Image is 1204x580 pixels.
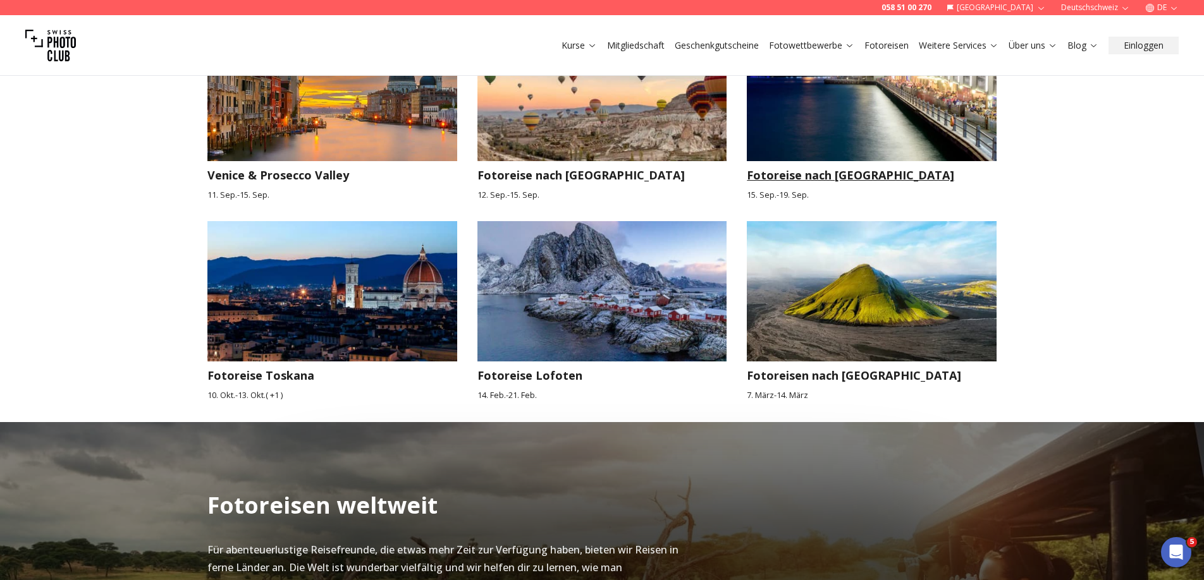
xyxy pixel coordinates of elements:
a: Kurse [562,39,597,52]
button: Blog [1062,37,1103,54]
h3: Venice & Prosecco Valley [207,166,457,184]
button: Weitere Services [914,37,1004,54]
h3: Fotoreise Lofoten [477,366,727,384]
a: Geschenkgutscheine [675,39,759,52]
button: Fotowettbewerbe [764,37,859,54]
a: Venice & Prosecco ValleyVenice & Prosecco Valley11. Sep.-15. Sep. [207,21,457,201]
span: 5 [1187,537,1197,547]
a: Fotoreise ToskanaFotoreise Toskana10. Okt.-13. Okt.( +1 ) [207,221,457,401]
img: Fotoreise Toskana [195,214,469,368]
img: Fotoreise nach Kappadokien [465,14,739,168]
button: Einloggen [1109,37,1179,54]
button: Über uns [1004,37,1062,54]
a: Fotoreisen nach IslandFotoreisen nach [GEOGRAPHIC_DATA]7. März-14. März [747,221,997,401]
h2: Fotoreisen weltweit [207,493,438,518]
h3: Fotoreise nach [GEOGRAPHIC_DATA] [477,166,727,184]
a: Fotowettbewerbe [769,39,854,52]
iframe: Intercom live chat [1161,537,1191,567]
a: Weitere Services [919,39,998,52]
img: Fotoreisen nach Island [735,214,1009,368]
img: Swiss photo club [25,20,76,71]
a: Fotoreise nach KappadokienFotoreise nach [GEOGRAPHIC_DATA]12. Sep.-15. Sep. [477,21,727,201]
small: 7. März - 14. März [747,389,997,401]
a: Mitgliedschaft [607,39,665,52]
img: Venice & Prosecco Valley [195,14,469,168]
a: Fotoreisen [864,39,909,52]
small: 12. Sep. - 15. Sep. [477,189,727,201]
button: Kurse [556,37,602,54]
button: Mitgliedschaft [602,37,670,54]
small: 15. Sep. - 19. Sep. [747,189,997,201]
h3: Fotoreise Toskana [207,366,457,384]
h3: Fotoreise nach [GEOGRAPHIC_DATA] [747,166,997,184]
button: Geschenkgutscheine [670,37,764,54]
a: Blog [1067,39,1098,52]
a: 058 51 00 270 [881,3,931,13]
img: Fotoreise nach Istanbul [747,21,997,161]
a: Über uns [1009,39,1057,52]
small: 14. Feb. - 21. Feb. [477,389,727,401]
img: Fotoreise Lofoten [465,214,739,368]
small: 11. Sep. - 15. Sep. [207,189,457,201]
a: Fotoreise LofotenFotoreise Lofoten14. Feb.-21. Feb. [477,221,727,401]
h3: Fotoreisen nach [GEOGRAPHIC_DATA] [747,366,997,384]
button: Fotoreisen [859,37,914,54]
small: 10. Okt. - 13. Okt. ( + 1 ) [207,389,457,401]
a: Fotoreise nach IstanbulFotoreise nach [GEOGRAPHIC_DATA]15. Sep.-19. Sep. [747,21,997,201]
